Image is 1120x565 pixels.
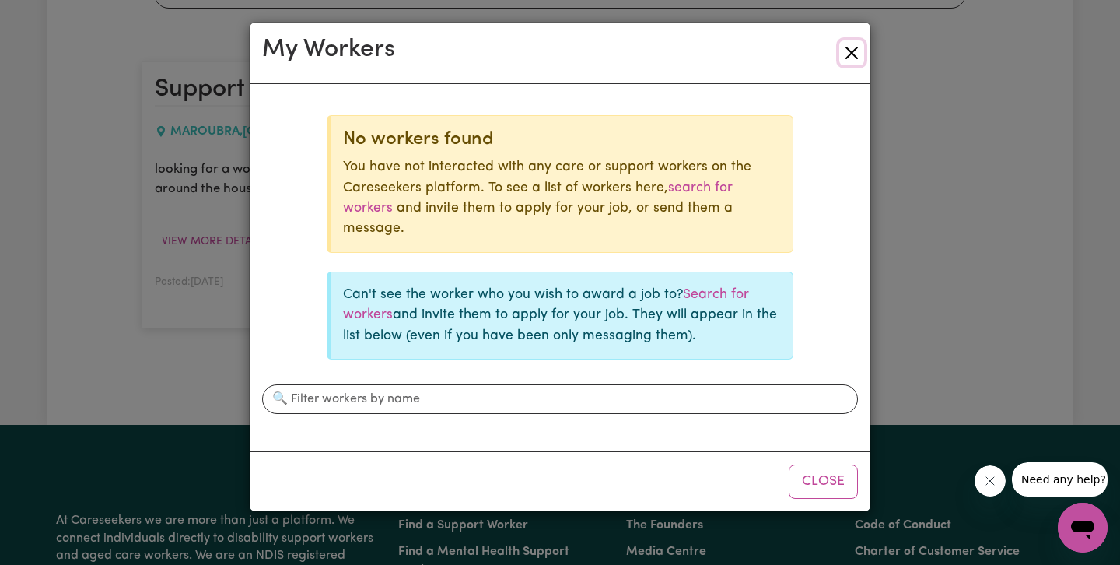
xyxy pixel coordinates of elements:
[343,157,780,240] p: You have not interacted with any care or support workers on the Careseekers platform. To see a li...
[262,384,858,414] input: 🔍 Filter workers by name
[343,181,733,215] a: search for workers
[343,128,780,151] div: No workers found
[343,285,780,346] p: Can't see the worker who you wish to award a job to? and invite them to apply for your job. They ...
[975,465,1006,497] iframe: Close message
[789,465,858,499] button: Close
[839,40,864,65] button: Close
[1058,503,1108,553] iframe: Button to launch messaging window
[262,35,395,65] h2: My Workers
[1012,462,1108,497] iframe: Message from company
